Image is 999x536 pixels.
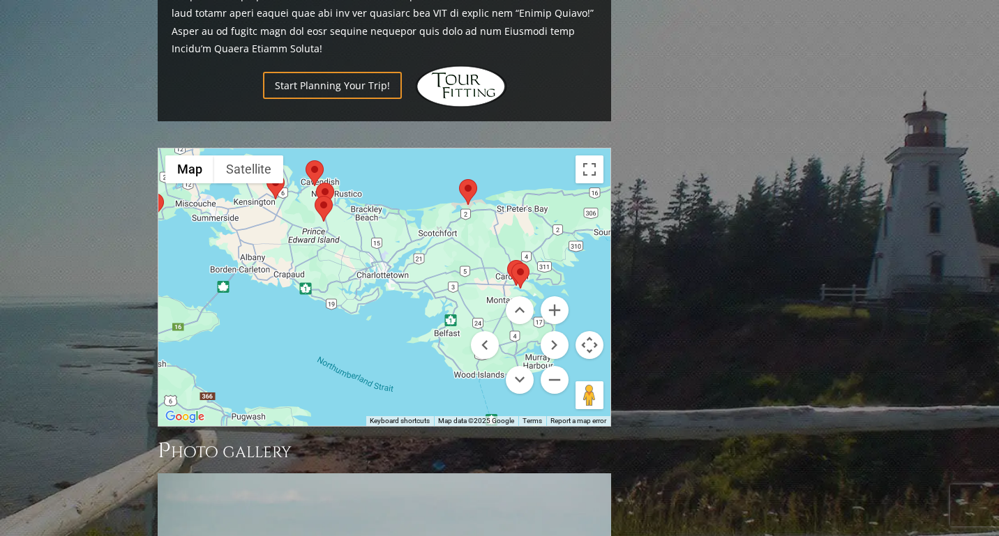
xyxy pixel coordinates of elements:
[165,155,214,183] button: Show street map
[576,381,603,409] button: Drag Pegman onto the map to open Street View
[541,331,569,359] button: Move right
[214,155,283,183] button: Show satellite imagery
[506,366,534,394] button: Move down
[162,408,208,426] img: Google
[162,408,208,426] a: Open this area in Google Maps (opens a new window)
[576,331,603,359] button: Map camera controls
[370,416,430,426] button: Keyboard shortcuts
[158,437,611,465] h3: Photo Gallery
[506,296,534,324] button: Move up
[541,296,569,324] button: Zoom in
[576,155,603,183] button: Toggle fullscreen view
[471,331,499,359] button: Move left
[550,417,606,424] a: Report a map error
[416,66,506,107] img: Hidden Links
[263,72,402,99] a: Start Planning Your Trip!
[541,366,569,394] button: Zoom out
[523,417,542,424] a: Terms (opens in new tab)
[438,417,514,424] span: Map data ©2025 Google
